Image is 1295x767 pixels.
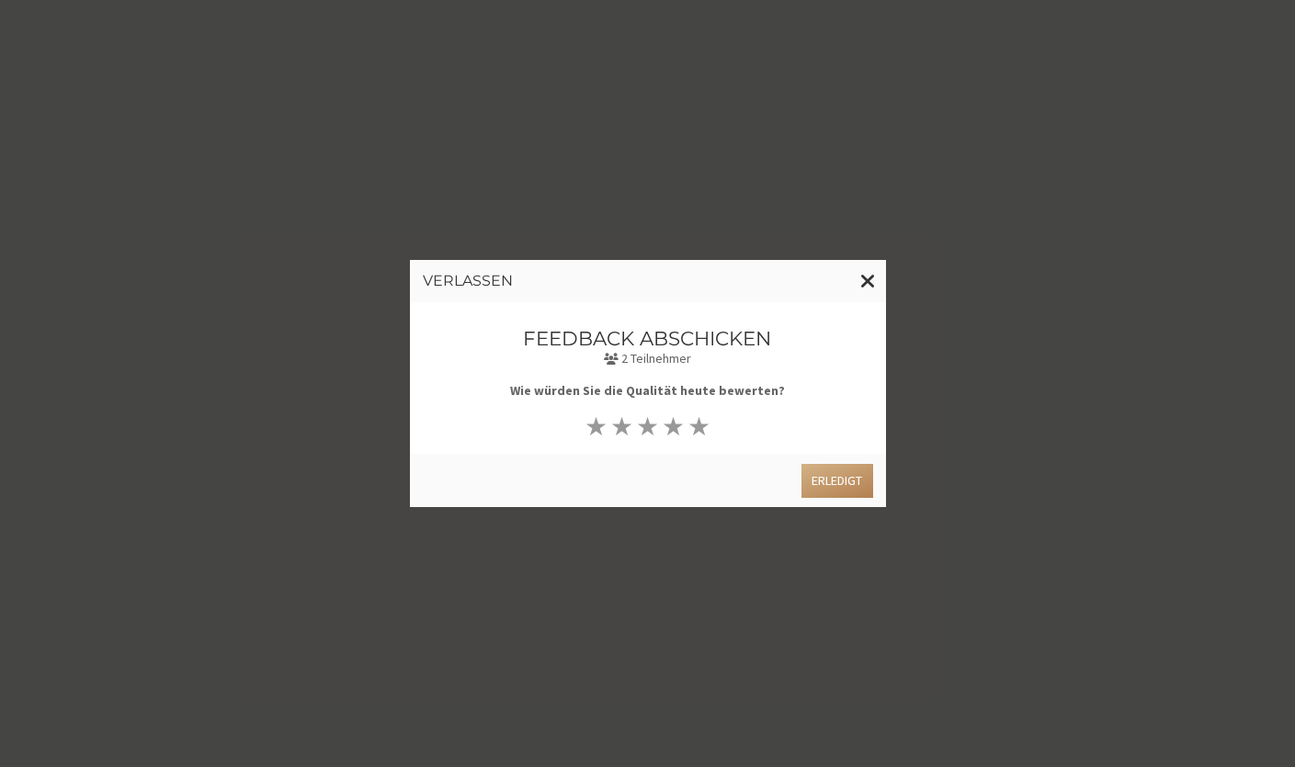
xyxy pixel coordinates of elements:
[584,413,609,439] button: ★
[423,273,873,289] h3: Verlassen
[686,413,711,439] button: ★
[850,260,886,302] button: Fenster schließen
[471,328,824,349] h3: Feedback abschicken
[510,382,785,399] b: Wie würden Sie die Qualität heute bewerten?
[471,349,824,368] p: 2 Teilnehmer
[660,413,686,439] button: ★
[635,413,661,439] button: ★
[609,413,635,439] button: ★
[801,464,872,498] button: Erledigt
